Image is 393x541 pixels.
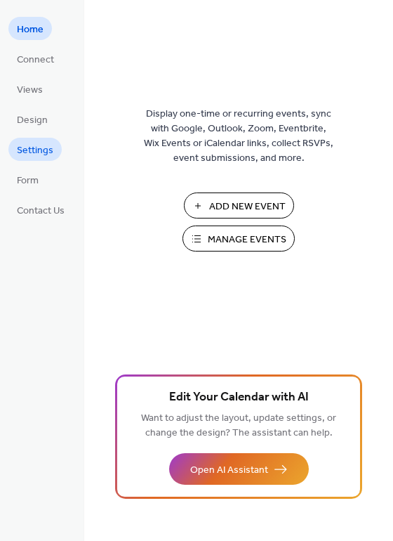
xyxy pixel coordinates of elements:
span: Want to adjust the layout, update settings, or change the design? The assistant can help. [141,409,336,443]
span: Contact Us [17,204,65,219]
button: Add New Event [184,193,294,219]
span: Form [17,174,39,188]
button: Open AI Assistant [169,453,309,485]
span: Add New Event [209,200,286,214]
a: Contact Us [8,198,73,221]
a: Design [8,107,56,131]
span: Design [17,113,48,128]
span: Home [17,22,44,37]
span: Display one-time or recurring events, sync with Google, Outlook, Zoom, Eventbrite, Wix Events or ... [144,107,333,166]
a: Connect [8,47,62,70]
a: Views [8,77,51,100]
a: Settings [8,138,62,161]
span: Edit Your Calendar with AI [169,388,309,408]
a: Home [8,17,52,40]
button: Manage Events [182,226,295,252]
a: Form [8,168,47,191]
span: Views [17,83,43,98]
span: Open AI Assistant [190,463,268,478]
span: Manage Events [208,233,286,247]
span: Settings [17,143,53,158]
span: Connect [17,53,54,67]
